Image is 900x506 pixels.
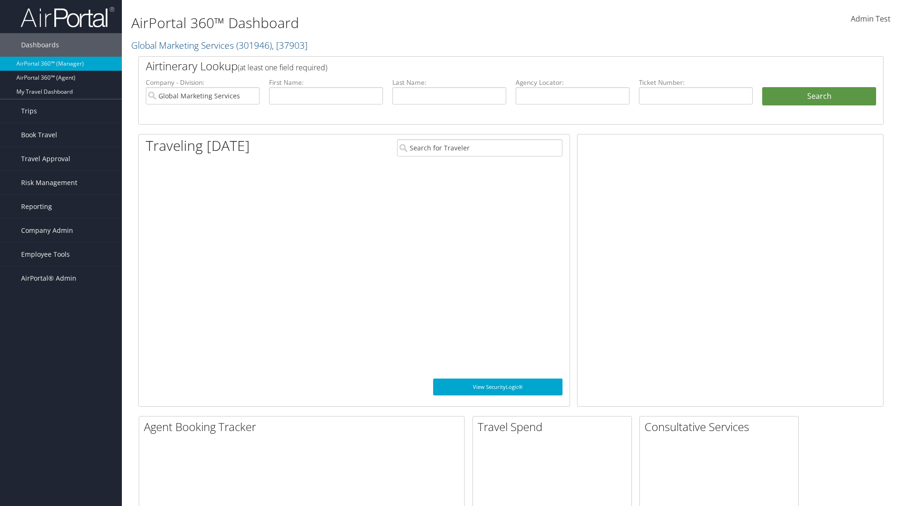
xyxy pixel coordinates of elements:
[144,419,464,435] h2: Agent Booking Tracker
[131,39,307,52] a: Global Marketing Services
[21,99,37,123] span: Trips
[146,58,814,74] h2: Airtinerary Lookup
[851,14,891,24] span: Admin Test
[851,5,891,34] a: Admin Test
[397,139,562,156] input: Search for Traveler
[645,419,798,435] h2: Consultative Services
[21,171,77,194] span: Risk Management
[236,39,272,52] span: ( 301946 )
[21,243,70,266] span: Employee Tools
[269,78,383,87] label: First Name:
[21,219,73,242] span: Company Admin
[478,419,631,435] h2: Travel Spend
[272,39,307,52] span: , [ 37903 ]
[392,78,506,87] label: Last Name:
[21,147,70,171] span: Travel Approval
[21,195,52,218] span: Reporting
[146,78,260,87] label: Company - Division:
[21,267,76,290] span: AirPortal® Admin
[131,13,637,33] h1: AirPortal 360™ Dashboard
[146,136,250,156] h1: Traveling [DATE]
[639,78,753,87] label: Ticket Number:
[21,33,59,57] span: Dashboards
[516,78,630,87] label: Agency Locator:
[21,123,57,147] span: Book Travel
[238,62,327,73] span: (at least one field required)
[433,379,562,395] a: View SecurityLogic®
[762,87,876,106] button: Search
[21,6,114,28] img: airportal-logo.png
